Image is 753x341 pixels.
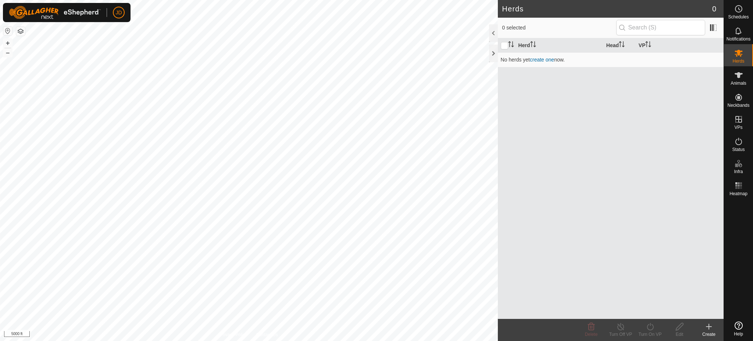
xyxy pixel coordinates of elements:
p-sorticon: Activate to sort [530,42,536,48]
input: Search (S) [616,20,705,35]
span: 0 [712,3,716,14]
span: JD [115,9,122,17]
a: Contact Us [256,331,278,338]
button: Reset Map [3,27,12,35]
th: VP [636,38,724,53]
p-sorticon: Activate to sort [619,42,625,48]
span: Status [732,147,745,152]
span: Infra [734,169,743,174]
button: + [3,39,12,48]
div: Turn Off VP [606,331,635,338]
span: Neckbands [727,103,749,108]
div: Turn On VP [635,331,665,338]
p-sorticon: Activate to sort [508,42,514,48]
a: Privacy Policy [220,331,247,338]
div: Create [694,331,724,338]
td: No herds yet now. [498,52,724,67]
span: 0 selected [502,24,616,32]
h2: Herds [502,4,712,13]
span: Animals [731,81,746,85]
button: – [3,48,12,57]
div: Edit [665,331,694,338]
span: Schedules [728,15,749,19]
p-sorticon: Activate to sort [645,42,651,48]
th: Head [603,38,636,53]
span: Help [734,332,743,336]
span: VPs [734,125,742,130]
th: Herd [515,38,603,53]
span: Delete [585,332,598,337]
span: Herds [732,59,744,63]
span: Notifications [727,37,750,41]
img: Gallagher Logo [9,6,101,19]
button: Map Layers [16,27,25,36]
a: create one [530,57,554,63]
a: Help [724,319,753,339]
span: Heatmap [729,191,747,196]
